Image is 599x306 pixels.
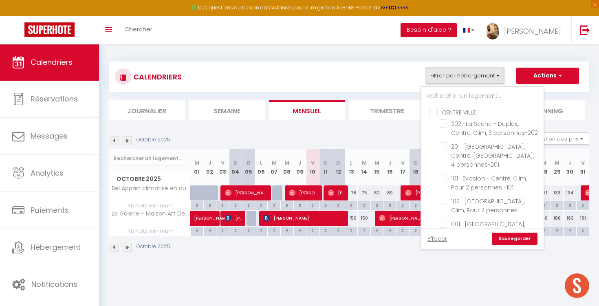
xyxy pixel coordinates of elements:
p: Octobre 2025 [137,136,170,144]
th: 29 [551,149,564,185]
li: Semaine [189,100,265,120]
button: Gestion des prix [529,132,589,145]
div: 2 [242,227,255,234]
div: 75 [358,185,371,200]
th: 10 [306,149,319,185]
span: Nb Nuits minimum [109,201,190,210]
div: 150 [358,211,371,226]
a: ... [PERSON_NAME] [480,16,571,44]
div: 2 [204,227,216,234]
abbr: M [555,159,559,167]
div: 2 [281,227,293,234]
abbr: V [311,159,315,167]
a: Chercher [118,16,159,44]
span: Notifications [31,279,77,289]
div: 2 [383,227,396,234]
span: [PERSON_NAME] [379,210,423,226]
div: 2 [371,227,383,234]
div: 2 [216,201,229,209]
th: 01 [191,149,204,185]
abbr: V [581,159,585,167]
div: 2 [204,201,216,209]
th: 06 [255,149,268,185]
div: 2 [410,227,422,234]
span: 102 · [GEOGRAPHIC_DATA], Clim, Pour 2 personnes [451,197,525,214]
input: Rechercher un logement... [114,151,186,166]
input: Rechercher un logement... [421,89,544,103]
div: 183 [564,211,577,226]
div: 2 [332,201,345,209]
button: Filtrer par hébergement [426,68,504,84]
span: La Galerie - Maison Art Deco, au coeur d'Avignon [110,211,192,217]
th: 05 [242,149,255,185]
div: 2 [255,227,268,234]
div: 186 [551,211,564,226]
div: 2 [358,227,370,234]
div: Filtrer par hébergement [421,86,544,250]
div: 181 [576,211,589,226]
abbr: L [260,159,262,167]
abbr: J [208,159,211,167]
div: 2 [551,227,564,234]
div: 76 [345,185,358,200]
p: Octobre 2025 [137,243,170,251]
span: Analytics [31,168,64,178]
a: >>> ICI <<<< [380,4,409,11]
a: Sauvegarder [492,233,537,245]
span: Bel Appart climatisé en duplex - terrasse - Wifi [110,185,192,192]
div: 2 [371,201,383,209]
span: Messages [31,131,68,141]
div: 2 [319,227,332,234]
div: 2 [306,201,319,209]
div: 2 [229,227,242,234]
div: 2 [358,201,370,209]
span: [PERSON_NAME] [225,210,242,226]
div: 2 [268,227,280,234]
a: [PERSON_NAME] [191,211,204,226]
div: 2 [229,201,242,209]
th: 11 [319,149,332,185]
div: 2 [255,201,268,209]
li: Mensuel [269,100,345,120]
th: 02 [203,149,216,185]
span: [PERSON_NAME] [194,206,231,222]
span: 202 · La Scène - Duplex, Centre, Clim, 3 personnes-202 [451,120,538,137]
div: 2 [268,201,280,209]
div: 89 [383,185,396,200]
div: Ouvrir le chat [565,273,589,298]
div: 2 [306,227,319,234]
div: 2 [577,227,589,234]
th: 14 [358,149,371,185]
th: 12 [332,149,345,185]
div: 2 [383,201,396,209]
div: 2 [294,201,306,209]
abbr: J [298,159,302,167]
span: [PERSON_NAME] [405,185,423,200]
div: 2 [564,201,576,209]
img: logout [580,25,590,35]
div: 2 [396,227,409,234]
abbr: S [324,159,327,167]
li: Journalier [109,100,185,120]
th: 18 [409,149,422,185]
div: 2 [191,201,203,209]
span: Octobre 2025 [109,173,190,185]
div: 82 [370,185,383,200]
span: Nb Nuits minimum [109,227,190,236]
abbr: M [284,159,289,167]
th: 16 [383,149,396,185]
div: 134 [564,185,577,200]
div: 150 [345,211,358,226]
span: Calendriers [31,57,73,67]
div: 2 [242,201,255,209]
th: 04 [229,149,242,185]
div: 2 [216,227,229,234]
span: 101 · Évasion - Centre, Clim, Pour 2 personnes -101 [451,174,527,192]
span: [PERSON_NAME] [289,185,319,200]
div: 2 [345,201,358,209]
div: 2 [281,201,293,209]
span: 201 · [GEOGRAPHIC_DATA], Centre, [GEOGRAPHIC_DATA], 4 personnes-201 [451,143,534,169]
h3: CALENDRIERS [131,68,182,86]
abbr: J [568,159,572,167]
